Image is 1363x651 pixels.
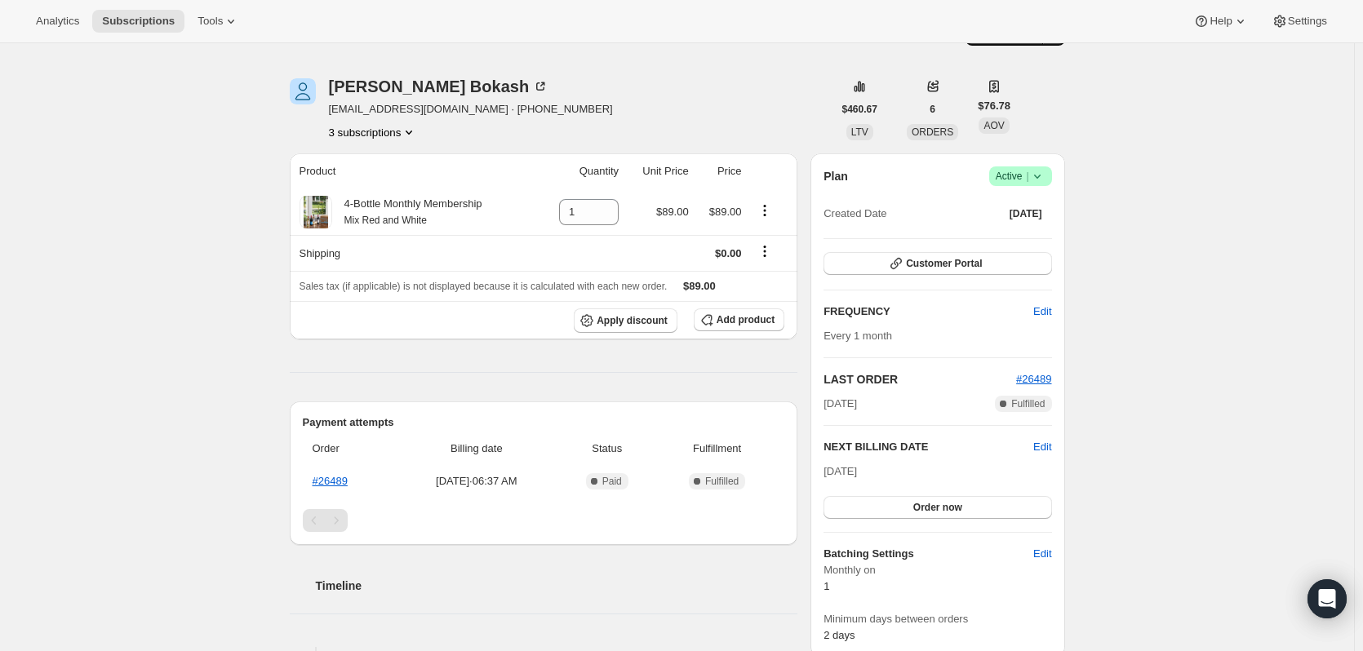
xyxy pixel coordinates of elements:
button: Apply discount [574,308,677,333]
div: [PERSON_NAME] Bokash [329,78,549,95]
span: Customer Portal [906,257,982,270]
div: 4-Bottle Monthly Membership [332,196,482,228]
span: [DATE] · 06:37 AM [398,473,554,489]
span: Billing date [398,441,554,457]
span: Settings [1288,15,1327,28]
span: Debra Bokash [290,78,316,104]
span: Created Date [824,206,886,222]
button: Tools [188,10,249,33]
span: 1 [824,580,829,592]
button: Edit [1033,439,1051,455]
span: Monthly on [824,562,1051,578]
th: Unit Price [624,153,694,189]
span: Subscriptions [102,15,175,28]
button: Product actions [752,201,778,219]
span: Analytics [36,15,79,28]
span: Apply discount [597,314,668,327]
span: 2 days [824,629,855,641]
button: Order now [824,496,1051,519]
nav: Pagination [303,509,785,532]
span: Active [996,168,1046,184]
span: 6 [930,103,935,116]
span: Sales tax (if applicable) is not displayed because it is calculated with each new order. [300,281,668,292]
button: Edit [1023,541,1061,567]
span: $89.00 [656,206,689,218]
th: Quantity [537,153,624,189]
span: Order now [913,501,962,514]
button: Subscriptions [92,10,184,33]
span: Minimum days between orders [824,611,1051,627]
span: [DATE] [824,465,857,477]
h2: FREQUENCY [824,303,1033,320]
span: Status [564,441,650,457]
button: Settings [1262,10,1337,33]
span: $89.00 [709,206,742,218]
span: Help [1210,15,1232,28]
button: Add product [694,308,784,331]
a: #26489 [313,475,348,487]
h2: Payment attempts [303,414,785,431]
h6: Batching Settings [824,546,1033,562]
span: Fulfilled [1011,397,1045,410]
button: [DATE] [1000,202,1052,225]
h2: NEXT BILLING DATE [824,439,1033,455]
h2: LAST ORDER [824,371,1016,387]
div: Open Intercom Messenger [1308,579,1347,618]
th: Price [694,153,747,189]
th: Product [290,153,537,189]
button: 6 [920,98,945,121]
h2: Timeline [316,578,798,594]
button: Help [1183,10,1258,33]
span: Tools [198,15,223,28]
span: AOV [983,120,1004,131]
span: $76.78 [978,98,1010,114]
span: ORDERS [912,126,953,138]
span: $460.67 [842,103,877,116]
span: Paid [602,475,622,488]
span: $89.00 [683,280,716,292]
a: #26489 [1016,373,1051,385]
button: Shipping actions [752,242,778,260]
span: Every 1 month [824,330,892,342]
button: Analytics [26,10,89,33]
button: Product actions [329,124,418,140]
span: Edit [1033,303,1051,320]
span: Edit [1033,546,1051,562]
span: [DATE] [1010,207,1042,220]
span: Add product [717,313,775,326]
span: [EMAIL_ADDRESS][DOMAIN_NAME] · [PHONE_NUMBER] [329,101,613,117]
h2: Plan [824,168,848,184]
button: $460.67 [832,98,887,121]
th: Shipping [290,235,537,271]
button: Edit [1023,299,1061,325]
span: Fulfillment [659,441,775,457]
button: #26489 [1016,371,1051,387]
span: | [1026,170,1028,183]
span: $0.00 [715,247,742,259]
span: [DATE] [824,396,857,412]
small: Mix Red and White [344,215,427,226]
button: Customer Portal [824,252,1051,275]
span: LTV [851,126,868,138]
th: Order [303,431,394,467]
span: Fulfilled [705,475,739,488]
